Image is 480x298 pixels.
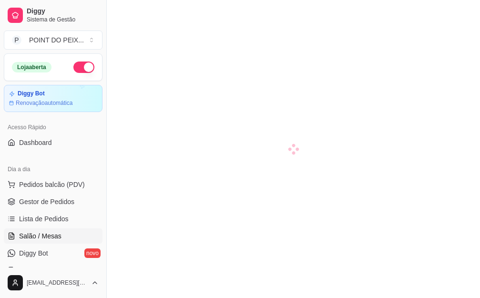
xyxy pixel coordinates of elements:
[19,214,69,224] span: Lista de Pedidos
[4,135,102,150] a: Dashboard
[27,16,99,23] span: Sistema de Gestão
[12,62,51,72] div: Loja aberta
[73,62,94,73] button: Alterar Status
[4,162,102,177] div: Dia a dia
[19,180,85,189] span: Pedidos balcão (PDV)
[4,177,102,192] button: Pedidos balcão (PDV)
[19,248,48,258] span: Diggy Bot
[4,228,102,244] a: Salão / Mesas
[4,85,102,112] a: Diggy BotRenovaçãoautomática
[12,35,21,45] span: P
[4,263,102,278] a: KDS
[4,246,102,261] a: Diggy Botnovo
[19,231,61,241] span: Salão / Mesas
[4,194,102,209] a: Gestor de Pedidos
[4,120,102,135] div: Acesso Rápido
[4,211,102,226] a: Lista de Pedidos
[19,197,74,206] span: Gestor de Pedidos
[19,138,52,147] span: Dashboard
[4,4,102,27] a: DiggySistema de Gestão
[18,90,45,97] article: Diggy Bot
[19,266,33,275] span: KDS
[4,271,102,294] button: [EMAIL_ADDRESS][DOMAIN_NAME]
[4,31,102,50] button: Select a team
[27,279,87,287] span: [EMAIL_ADDRESS][DOMAIN_NAME]
[16,99,72,107] article: Renovação automática
[27,7,99,16] span: Diggy
[29,35,84,45] div: POINT DO PEIX ...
